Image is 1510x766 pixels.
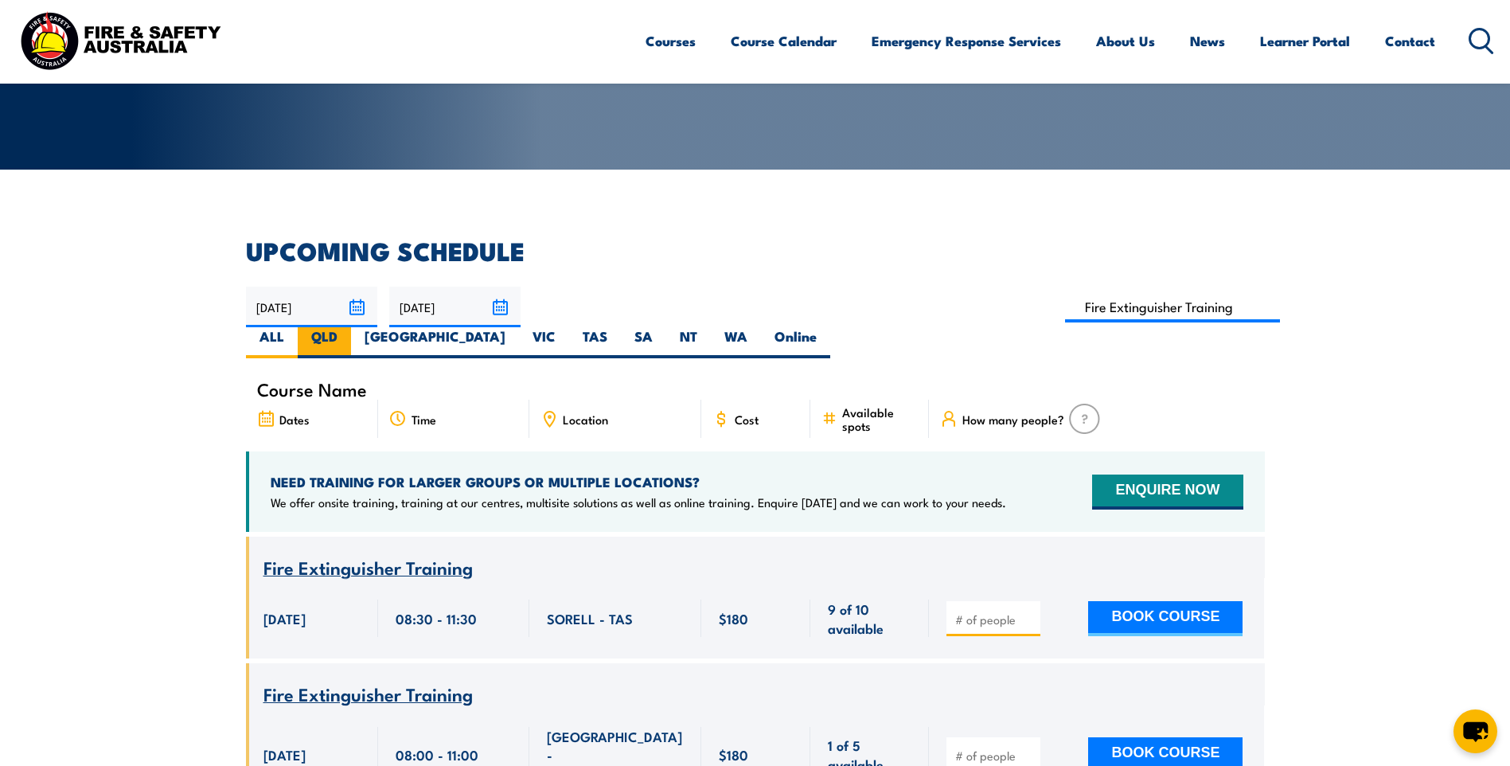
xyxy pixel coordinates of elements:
span: SORELL - TAS [547,609,633,627]
h2: UPCOMING SCHEDULE [246,239,1265,261]
span: Fire Extinguisher Training [263,680,473,707]
a: Course Calendar [731,20,837,62]
span: Course Name [257,382,367,396]
span: Dates [279,412,310,426]
input: To date [389,287,521,327]
span: Location [563,412,608,426]
input: # of people [955,748,1035,764]
label: TAS [569,327,621,358]
a: Learner Portal [1260,20,1350,62]
a: News [1190,20,1225,62]
h4: NEED TRAINING FOR LARGER GROUPS OR MULTIPLE LOCATIONS? [271,473,1006,490]
a: Courses [646,20,696,62]
label: [GEOGRAPHIC_DATA] [351,327,519,358]
button: ENQUIRE NOW [1092,475,1243,510]
label: QLD [298,327,351,358]
label: SA [621,327,666,358]
a: Fire Extinguisher Training [263,685,473,705]
span: 9 of 10 available [828,600,911,637]
button: BOOK COURSE [1088,601,1243,636]
input: # of people [955,612,1035,627]
a: Emergency Response Services [872,20,1061,62]
a: Fire Extinguisher Training [263,558,473,578]
span: How many people? [962,412,1064,426]
span: 08:00 - 11:00 [396,745,478,764]
span: Cost [735,412,759,426]
span: Fire Extinguisher Training [263,553,473,580]
a: Contact [1385,20,1435,62]
label: Online [761,327,830,358]
label: NT [666,327,711,358]
label: ALL [246,327,298,358]
input: Search Course [1065,291,1281,322]
span: Time [412,412,436,426]
button: chat-button [1453,709,1497,753]
span: [DATE] [263,609,306,627]
input: From date [246,287,377,327]
span: $180 [719,609,748,627]
span: 08:30 - 11:30 [396,609,477,627]
a: About Us [1096,20,1155,62]
p: We offer onsite training, training at our centres, multisite solutions as well as online training... [271,494,1006,510]
label: WA [711,327,761,358]
span: Available spots [842,405,918,432]
span: $180 [719,745,748,764]
span: [DATE] [263,745,306,764]
label: VIC [519,327,569,358]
